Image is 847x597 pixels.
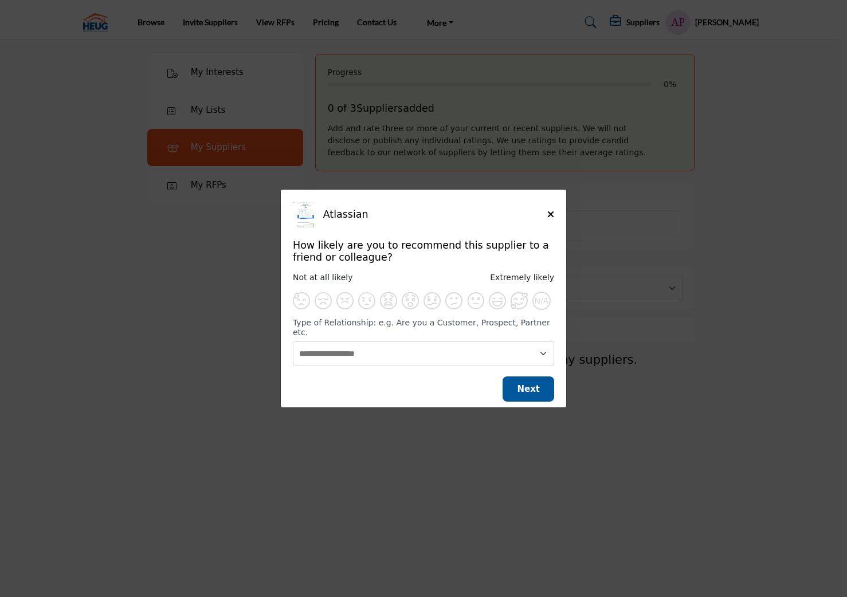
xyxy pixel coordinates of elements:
[323,209,547,221] h5: Atlassian
[293,202,319,227] img: Atlassian Logo
[517,384,540,394] span: Next
[293,273,352,282] span: Not at all likely
[532,292,551,310] button: N/A
[535,296,549,306] span: N/A
[547,209,554,221] button: Close
[293,341,554,366] select: Change Supplier Relationship
[293,318,554,337] h6: Type of Relationship: e.g. Are you a Customer, Prospect, Partner etc.
[490,273,554,282] span: Extremely likely
[503,376,554,402] button: Next
[293,239,554,264] h5: How likely are you to recommend this supplier to a friend or colleague?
